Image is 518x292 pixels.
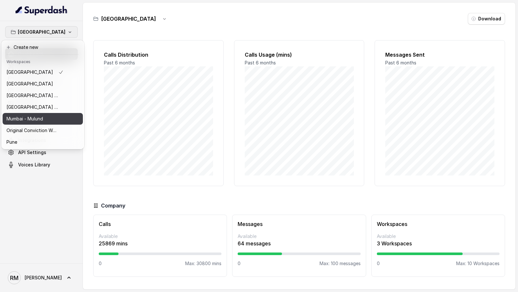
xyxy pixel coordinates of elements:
p: Mumbai - Mulund [6,115,43,123]
p: [GEOGRAPHIC_DATA] [18,28,65,36]
p: Original Conviction Workspace [6,127,58,134]
button: Create new [3,41,83,53]
p: [GEOGRAPHIC_DATA] - [GEOGRAPHIC_DATA] - [GEOGRAPHIC_DATA] [6,103,58,111]
header: Workspaces [3,56,83,66]
button: [GEOGRAPHIC_DATA] [5,26,78,38]
p: Pune [6,138,17,146]
div: [GEOGRAPHIC_DATA] [1,40,84,149]
p: ⁠⁠[GEOGRAPHIC_DATA] - Ijmima - [GEOGRAPHIC_DATA] [6,92,58,99]
p: [GEOGRAPHIC_DATA] [6,68,53,76]
p: [GEOGRAPHIC_DATA] [6,80,53,88]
